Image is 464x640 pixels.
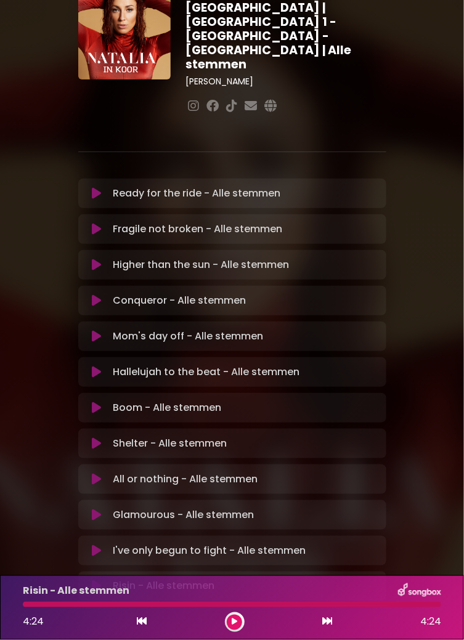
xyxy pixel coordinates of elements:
p: Hallelujah to the beat - Alle stemmen [113,365,299,379]
p: All or nothing - Alle stemmen [113,472,258,487]
h3: [PERSON_NAME] [185,76,386,87]
span: 4:24 [420,615,441,630]
p: Fragile not broken - Alle stemmen [113,222,282,237]
p: Risin - Alle stemmen [23,584,129,599]
p: Higher than the sun - Alle stemmen [113,257,289,272]
p: Ready for the ride - Alle stemmen [113,186,280,201]
span: 4:24 [23,615,44,629]
p: Conqueror - Alle stemmen [113,293,246,308]
img: songbox-logo-white.png [398,583,441,599]
p: I've only begun to fight - Alle stemmen [113,543,306,558]
p: Mom's day off - Alle stemmen [113,329,263,344]
p: Glamourous - Alle stemmen [113,508,254,522]
p: Boom - Alle stemmen [113,400,221,415]
p: Shelter - Alle stemmen [113,436,227,451]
